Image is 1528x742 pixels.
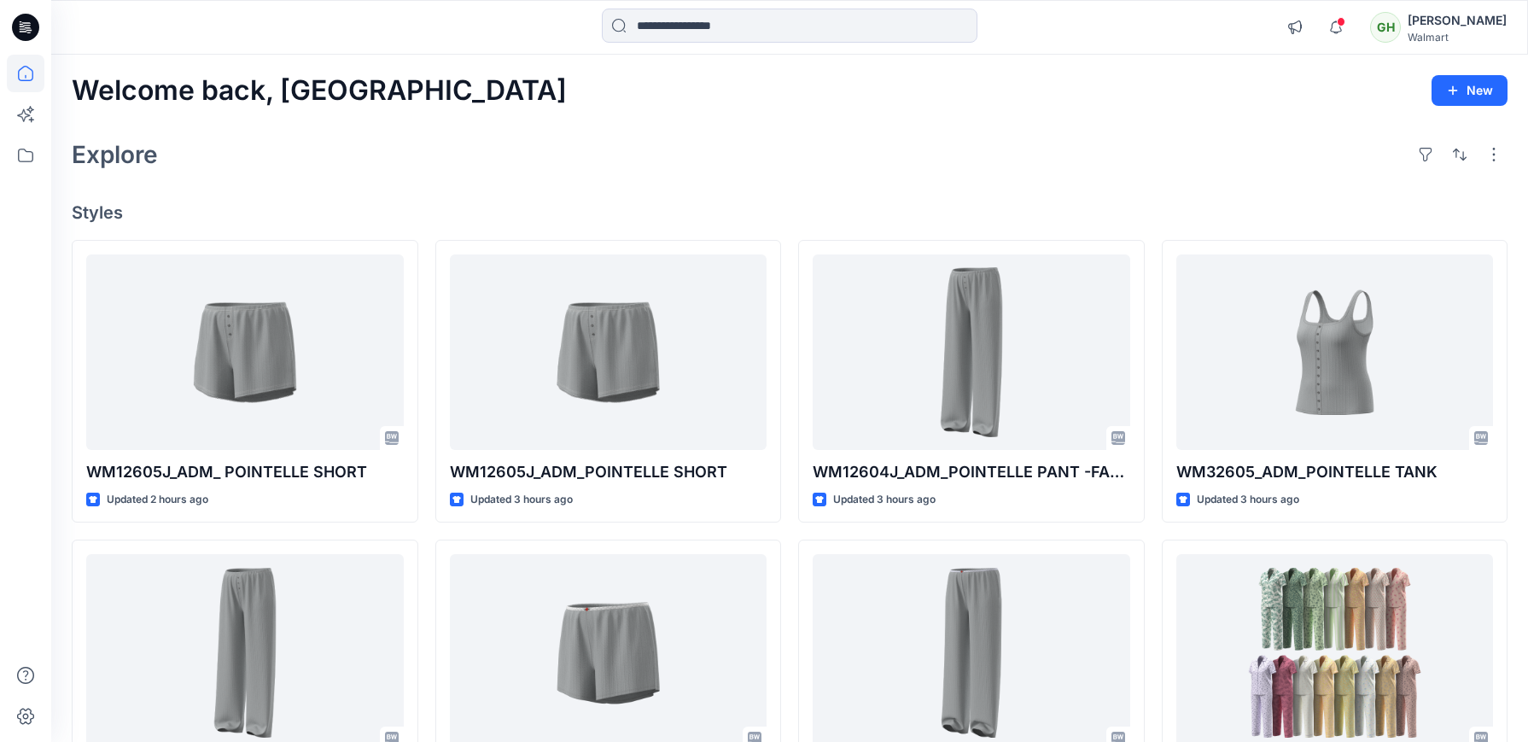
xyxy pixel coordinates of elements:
[1408,31,1507,44] div: Walmart
[1176,254,1494,450] a: WM32605_ADM_POINTELLE TANK
[86,254,404,450] a: WM12605J_ADM_ POINTELLE SHORT
[470,491,573,509] p: Updated 3 hours ago
[72,202,1508,223] h4: Styles
[1408,10,1507,31] div: [PERSON_NAME]
[450,460,767,484] p: WM12605J_ADM_POINTELLE SHORT
[1432,75,1508,106] button: New
[72,75,567,107] h2: Welcome back, [GEOGRAPHIC_DATA]
[72,141,158,168] h2: Explore
[107,491,208,509] p: Updated 2 hours ago
[450,254,767,450] a: WM12605J_ADM_POINTELLE SHORT
[813,254,1130,450] a: WM12604J_ADM_POINTELLE PANT -FAUX FLY & BUTTONS + PICOT
[86,460,404,484] p: WM12605J_ADM_ POINTELLE SHORT
[813,460,1130,484] p: WM12604J_ADM_POINTELLE PANT -FAUX FLY & BUTTONS + PICOT
[833,491,936,509] p: Updated 3 hours ago
[1176,460,1494,484] p: WM32605_ADM_POINTELLE TANK
[1197,491,1299,509] p: Updated 3 hours ago
[1370,12,1401,43] div: GH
